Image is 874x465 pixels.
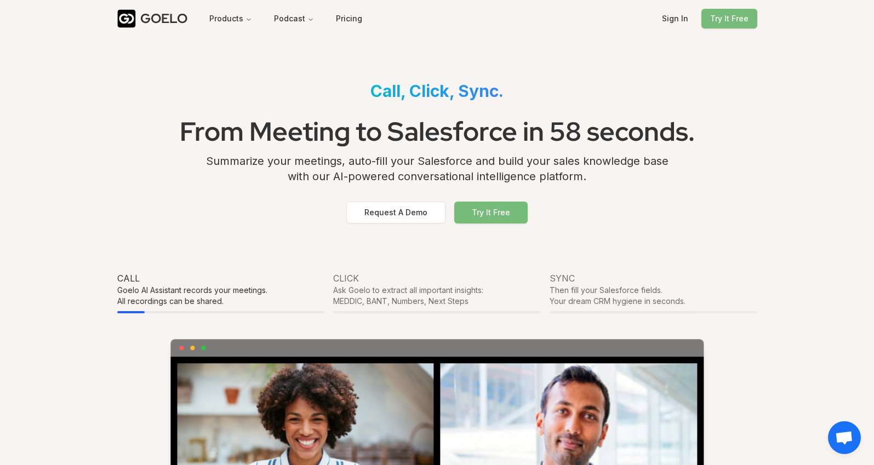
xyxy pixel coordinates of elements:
[346,202,445,223] button: Request A Demo
[117,9,136,28] img: Goelo Logo
[140,10,187,27] div: GOELO
[653,9,697,28] button: Sign In
[117,296,325,307] div: All recordings can be shared.
[701,9,757,28] button: Try It Free
[117,272,325,285] div: Call
[117,9,196,28] a: GOELO
[117,110,757,153] h1: From Meeting to Salesforce in 58 seconds.
[327,9,371,28] button: Pricing
[333,296,541,307] div: MEDDIC, BANT, Numbers, Next Steps
[550,272,757,285] div: Sync
[117,153,757,193] div: Summarize your meetings, auto-fill your Salesforce and build your sales knowledge base with our A...
[550,296,757,307] div: Your dream CRM hygiene in seconds.
[333,272,541,285] div: Click
[370,81,504,101] span: Call, Click, Sync.
[201,9,261,28] button: Products
[454,202,528,223] button: Try It Free
[333,285,541,296] div: Ask Goelo to extract all important insights:
[201,9,323,28] nav: Main
[828,421,861,454] div: Open chat
[117,285,325,296] div: Goelo AI Assistant records your meetings.
[550,285,757,296] div: Then fill your Salesforce fields.
[265,9,323,28] button: Podcast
